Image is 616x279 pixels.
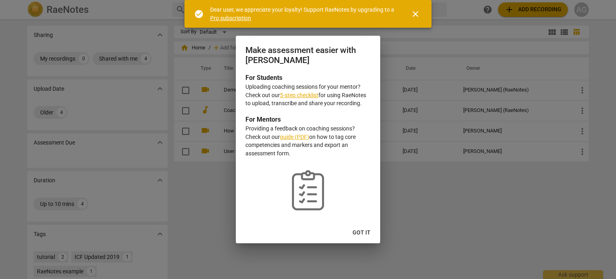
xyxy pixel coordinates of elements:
a: guide (PDF) [280,134,309,140]
span: check_circle [194,9,204,19]
b: For Students [245,74,282,81]
b: For Mentors [245,116,281,123]
div: Dear user, we appreciate your loyalty! Support RaeNotes by upgrading to a [210,6,396,22]
span: close [411,9,420,19]
a: 5-step checklist [280,92,318,98]
h2: Make assessment easier with [PERSON_NAME] [245,45,371,65]
button: Got it [346,226,377,240]
p: Uploading coaching sessions for your mentor? Check out our for using RaeNotes to upload, transcri... [245,83,371,108]
p: Providing a feedback on coaching sessions? Check out our on how to tag core competencies and mark... [245,124,371,157]
button: Close [406,4,425,24]
a: Pro subscription [210,15,251,21]
span: Got it [353,229,371,237]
